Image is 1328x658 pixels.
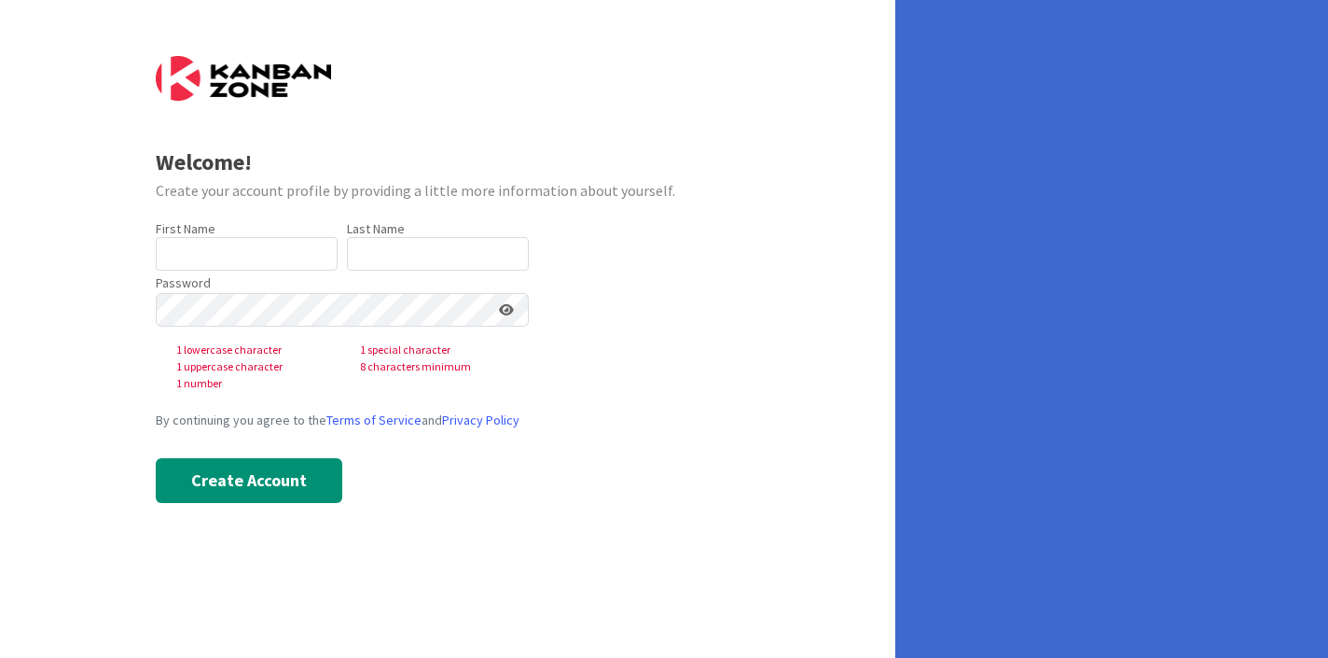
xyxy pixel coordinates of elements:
[161,342,345,358] span: 1 lowercase character
[442,412,519,428] a: Privacy Policy
[156,220,215,237] label: First Name
[156,458,342,503] button: Create Account
[156,273,211,293] label: Password
[156,179,740,202] div: Create your account profile by providing a little more information about yourself.
[347,220,405,237] label: Last Name
[345,342,529,358] span: 1 special character
[156,146,740,179] div: Welcome!
[161,358,345,375] span: 1 uppercase character
[326,412,422,428] a: Terms of Service
[156,411,740,430] div: By continuing you agree to the and
[345,358,529,375] span: 8 characters minimum
[161,375,345,392] span: 1 number
[156,56,331,101] img: Kanban Zone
